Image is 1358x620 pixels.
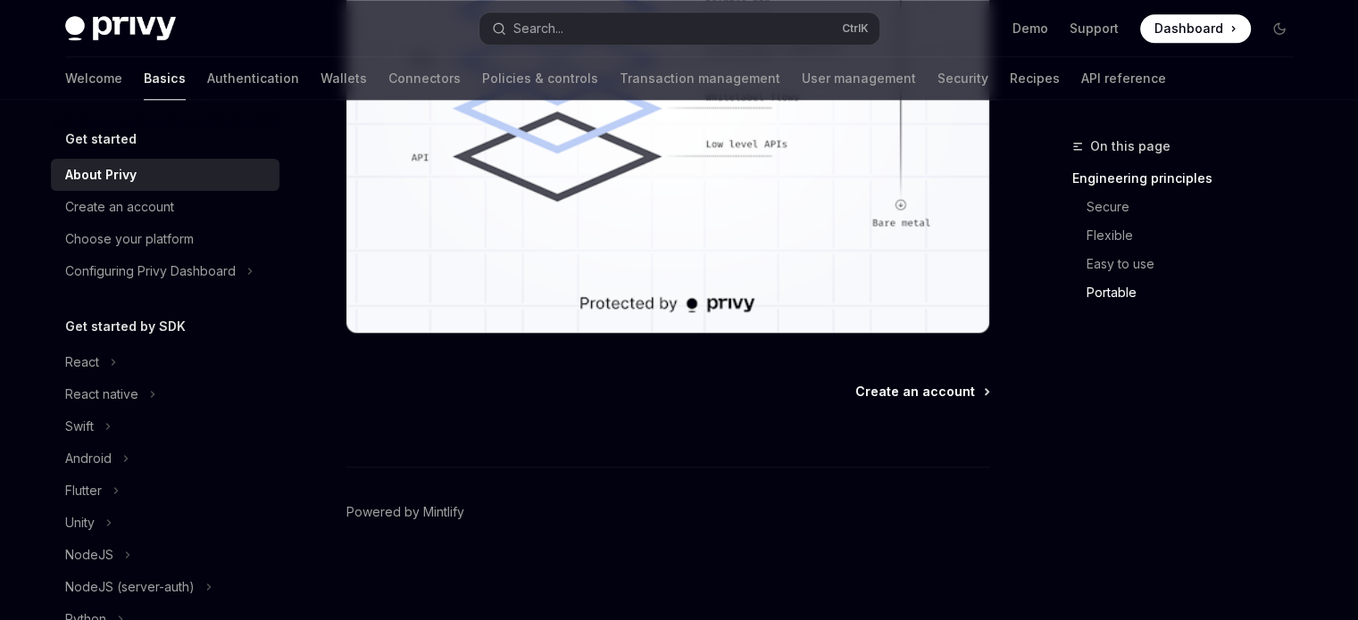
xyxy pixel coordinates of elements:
[65,128,137,150] h5: Get started
[51,539,279,571] button: Toggle NodeJS section
[1072,221,1308,250] a: Flexible
[1072,278,1308,307] a: Portable
[65,448,112,469] div: Android
[65,351,99,373] div: React
[855,383,975,401] span: Create an account
[479,12,879,45] button: Open search
[51,191,279,223] a: Create an account
[51,378,279,410] button: Toggle React native section
[65,316,186,337] h5: Get started by SDK
[51,571,279,603] button: Toggle NodeJS (server-auth) section
[346,503,464,521] a: Powered by Mintlify
[207,57,299,100] a: Authentication
[855,383,988,401] a: Create an account
[1072,250,1308,278] a: Easy to use
[65,576,195,598] div: NodeJS (server-auth)
[842,21,869,36] span: Ctrl K
[1090,136,1171,157] span: On this page
[1072,193,1308,221] a: Secure
[1265,14,1294,43] button: Toggle dark mode
[65,384,138,405] div: React native
[51,346,279,378] button: Toggle React section
[51,410,279,442] button: Toggle Swift section
[65,480,102,501] div: Flutter
[1010,57,1060,100] a: Recipes
[51,223,279,255] a: Choose your platform
[1154,20,1223,37] span: Dashboard
[65,416,94,437] div: Swift
[144,57,186,100] a: Basics
[65,164,137,186] div: About Privy
[1072,164,1308,193] a: Engineering principles
[620,57,780,100] a: Transaction management
[51,255,279,287] button: Toggle Configuring Privy Dashboard section
[513,18,563,39] div: Search...
[1081,57,1166,100] a: API reference
[65,196,174,218] div: Create an account
[65,16,176,41] img: dark logo
[65,544,113,566] div: NodeJS
[937,57,988,100] a: Security
[51,475,279,507] button: Toggle Flutter section
[388,57,461,100] a: Connectors
[65,57,122,100] a: Welcome
[321,57,367,100] a: Wallets
[65,512,95,533] div: Unity
[802,57,916,100] a: User management
[65,228,194,250] div: Choose your platform
[482,57,598,100] a: Policies & controls
[51,507,279,539] button: Toggle Unity section
[51,159,279,191] a: About Privy
[1012,20,1048,37] a: Demo
[1070,20,1119,37] a: Support
[1140,14,1251,43] a: Dashboard
[65,260,236,282] div: Configuring Privy Dashboard
[51,442,279,475] button: Toggle Android section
